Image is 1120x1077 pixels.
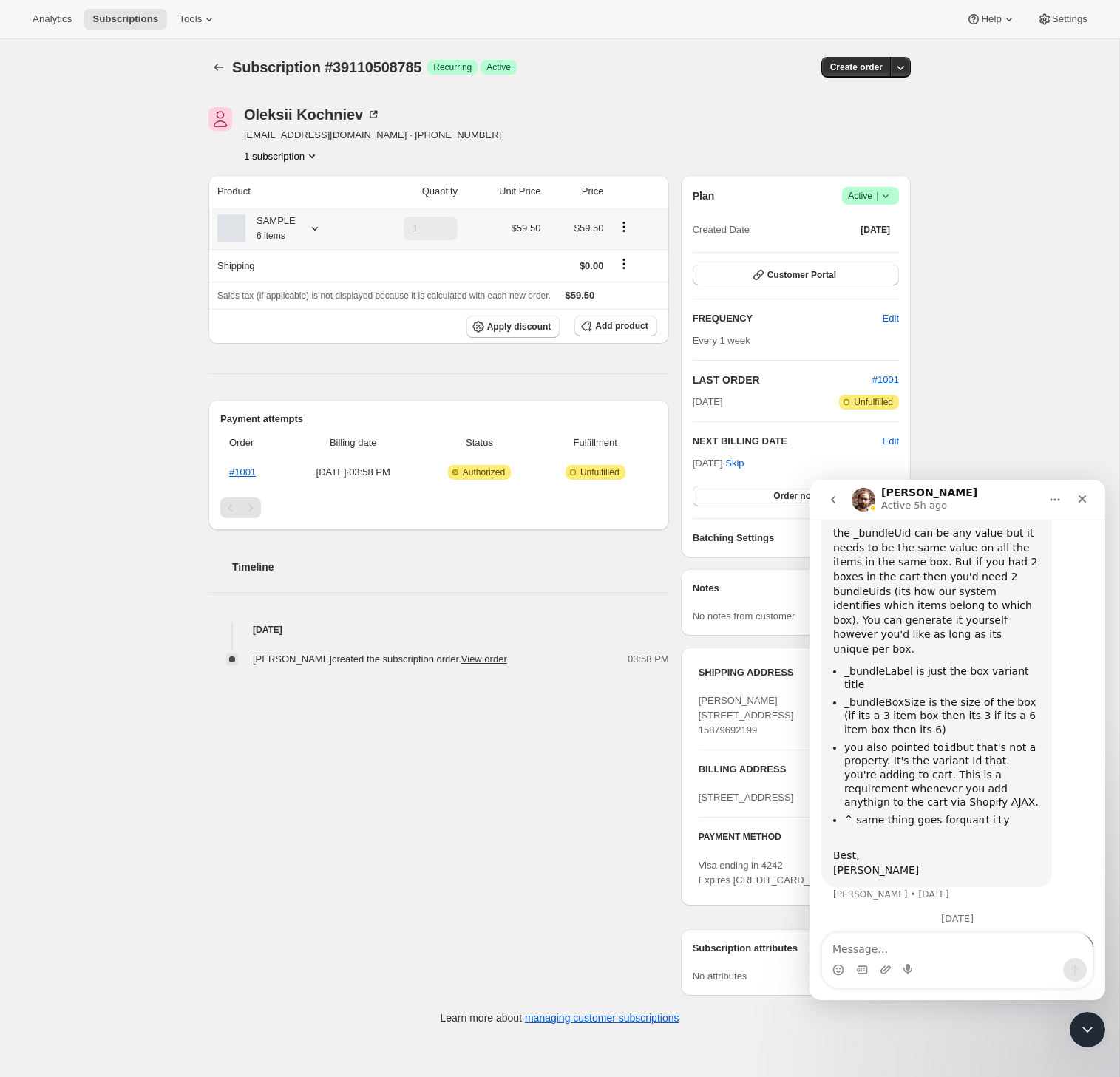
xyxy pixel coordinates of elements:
[23,484,35,496] button: Emoji picker
[150,334,200,346] code: quantity
[244,149,319,163] button: Product actions
[612,256,636,272] button: Shipping actions
[170,9,225,30] button: Tools
[1028,9,1096,30] button: Settings
[70,484,82,496] button: Upload attachment
[693,486,899,506] button: Order now
[699,695,794,735] span: [PERSON_NAME] [STREET_ADDRESS] 15879692199
[699,860,837,886] span: Visa ending in 4242 Expires [CREDIT_CARD_DATA]
[244,128,501,143] span: [EMAIL_ADDRESS][DOMAIN_NAME] · [PHONE_NUMBER]
[487,321,551,333] span: Apply discount
[957,9,1025,30] button: Help
[35,216,231,257] li: _bundleBoxSize is the size of the box (if its a 3 item box then its 3 if its a 6 item box then it...
[574,316,656,336] button: Add product
[883,434,899,449] button: Edit
[359,175,462,208] th: Quantity
[699,762,893,777] h3: BILLING ADDRESS
[257,231,285,241] small: 6 items
[874,307,908,330] button: Edit
[47,484,58,496] button: Gif picker
[883,311,899,326] span: Edit
[566,290,595,301] span: $59.50
[773,490,818,502] span: Order now
[693,458,744,469] span: [DATE] ·
[441,1010,679,1025] p: Learn more about
[92,13,158,25] span: Subscriptions
[135,262,147,274] code: id
[580,260,604,271] span: $0.00
[208,57,229,78] button: Subscriptions
[810,480,1105,1000] iframe: Intercom live chat
[699,831,781,851] h3: PAYMENT METHOD
[693,395,723,410] span: [DATE]
[33,13,72,25] span: Analytics
[693,611,795,622] span: No notes from customer
[229,466,256,478] a: #1001
[725,456,744,471] span: Skip
[693,581,865,602] h3: Notes
[208,175,359,208] th: Product
[716,452,753,475] button: Skip
[220,497,657,518] nav: Pagination
[693,335,750,346] span: Every 1 week
[693,222,750,237] span: Created Date
[693,941,865,962] h3: Subscription attributes
[232,560,669,574] h2: Timeline
[220,427,285,459] th: Order
[486,61,511,73] span: Active
[217,291,551,301] span: Sales tax (if applicable) is not displayed because it is calculated with each new order.
[693,188,715,203] h2: Plan
[512,222,541,234] span: $59.50
[94,484,106,496] button: Start recording
[872,374,899,385] a: #1001
[208,622,669,637] h4: [DATE]
[693,373,872,387] h2: LAST ORDER
[1070,1012,1105,1047] iframe: Intercom live chat
[35,333,231,347] li: ^ same thing goes for
[854,396,893,408] span: Unfulfilled
[693,265,899,285] button: Customer Portal
[84,9,167,30] button: Subscriptions
[545,175,608,208] th: Price
[24,369,231,384] div: Best,
[462,175,545,208] th: Unit Price
[13,453,283,478] textarea: Message…
[595,320,648,332] span: Add product
[24,384,231,398] div: [PERSON_NAME]
[525,1012,679,1024] a: managing customer subscriptions
[693,531,882,546] h6: Batching Settings
[208,249,359,282] th: Shipping
[290,465,416,480] span: [DATE] · 03:58 PM
[1052,13,1087,25] span: Settings
[848,188,893,203] span: Active
[232,59,421,75] span: Subscription #39110508785
[244,107,381,122] div: Oleksii Kochniev
[24,47,231,177] div: the _bundleUid can be any value but it needs to be the same value on all the items in the same bo...
[580,466,620,478] span: Unfulfilled
[693,311,883,326] h2: FREQUENCY
[852,220,899,240] button: [DATE]
[821,57,892,78] button: Create order
[254,478,277,502] button: Send a message…
[861,224,890,236] span: [DATE]
[693,434,883,449] h2: NEXT BILLING DATE
[699,665,877,680] h3: SHIPPING ADDRESS
[628,652,669,667] span: 03:58 PM
[699,792,794,803] span: [STREET_ADDRESS]
[433,61,472,73] span: Recurring
[12,434,284,454] div: [DATE]
[767,269,836,281] span: Customer Portal
[208,107,232,131] span: Oleksii Kochniev
[253,653,507,665] span: [PERSON_NAME] created the subscription order.
[24,410,140,419] div: [PERSON_NAME] • [DATE]
[425,435,534,450] span: Status
[290,435,416,450] span: Billing date
[981,13,1001,25] span: Help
